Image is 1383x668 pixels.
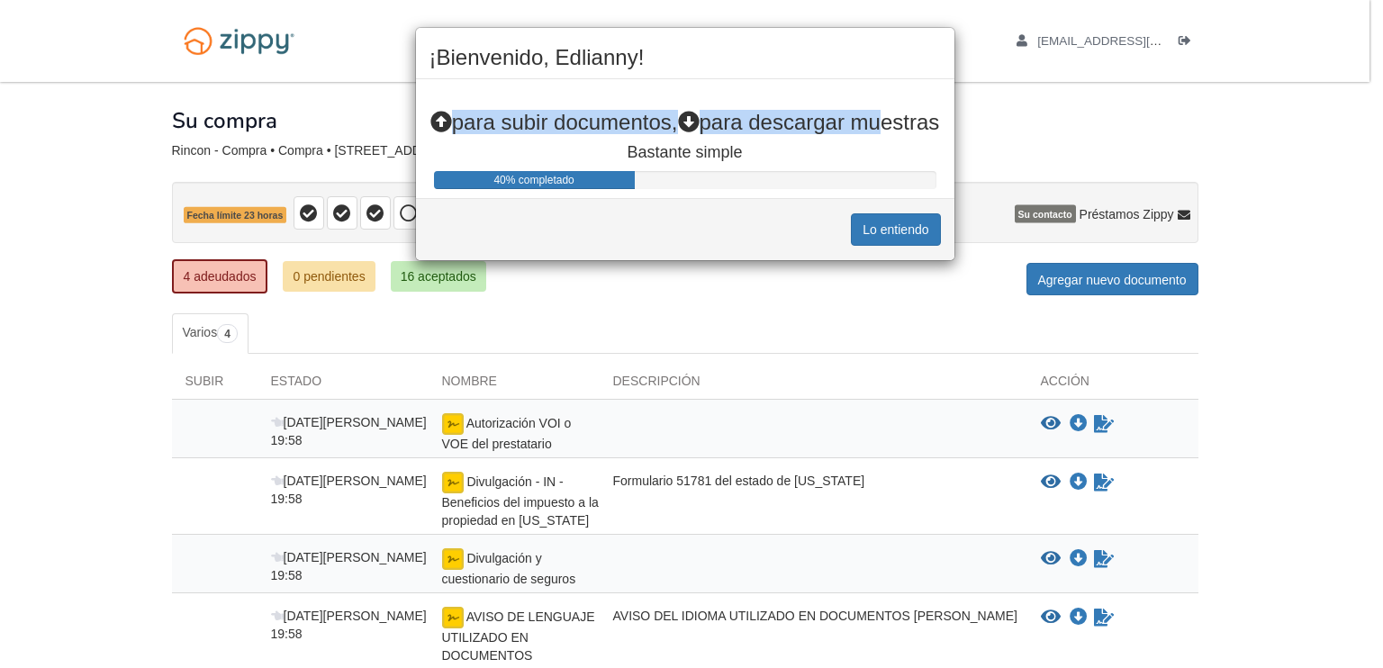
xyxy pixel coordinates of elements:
button: Lo entiendo [851,213,940,246]
div: Barra de progreso [434,171,635,189]
font: para descargar muestras [700,110,940,134]
font: 40% completado [493,174,574,186]
font: Bastante simple [627,143,742,161]
font: Lo entiendo [863,223,928,238]
font: ¡Bienvenido, Edlianny! [429,45,645,69]
font: para subir documentos, [452,110,678,134]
